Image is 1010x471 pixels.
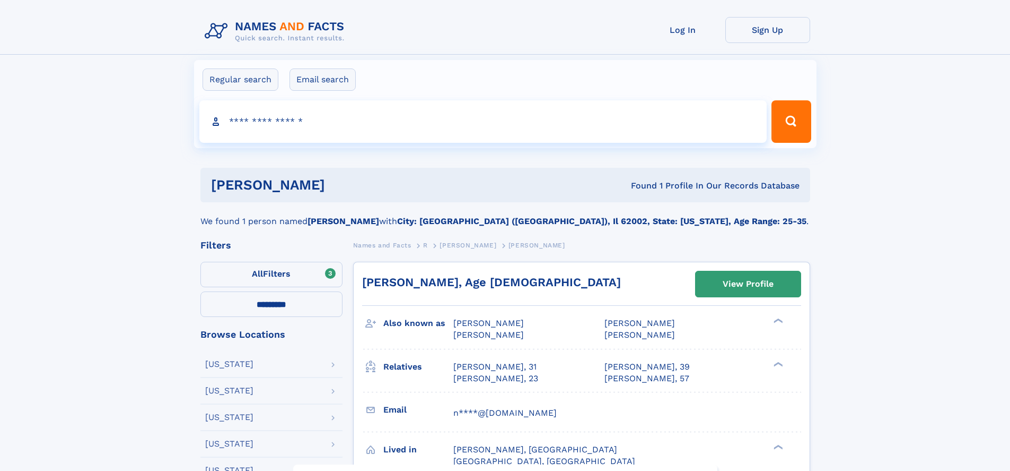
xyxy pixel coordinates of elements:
[423,238,428,252] a: R
[200,330,342,339] div: Browse Locations
[478,180,800,192] div: Found 1 Profile In Our Records Database
[200,17,353,46] img: Logo Names and Facts
[771,318,784,324] div: ❯
[205,387,253,395] div: [US_STATE]
[453,330,524,340] span: [PERSON_NAME]
[353,238,411,252] a: Names and Facts
[508,242,565,249] span: [PERSON_NAME]
[453,456,635,466] span: [GEOGRAPHIC_DATA], [GEOGRAPHIC_DATA]
[696,271,801,297] a: View Profile
[308,216,379,226] b: [PERSON_NAME]
[604,318,675,328] span: [PERSON_NAME]
[723,272,774,296] div: View Profile
[640,17,725,43] a: Log In
[203,68,278,91] label: Regular search
[362,276,621,289] a: [PERSON_NAME], Age [DEMOGRAPHIC_DATA]
[453,444,617,455] span: [PERSON_NAME], [GEOGRAPHIC_DATA]
[205,413,253,422] div: [US_STATE]
[397,216,806,226] b: City: [GEOGRAPHIC_DATA] ([GEOGRAPHIC_DATA]), Il 62002, State: [US_STATE], Age Range: 25-35
[199,100,767,143] input: search input
[604,373,689,384] a: [PERSON_NAME], 57
[453,361,537,373] a: [PERSON_NAME], 31
[205,360,253,369] div: [US_STATE]
[440,242,496,249] span: [PERSON_NAME]
[604,330,675,340] span: [PERSON_NAME]
[383,314,453,332] h3: Also known as
[725,17,810,43] a: Sign Up
[604,361,690,373] a: [PERSON_NAME], 39
[453,318,524,328] span: [PERSON_NAME]
[423,242,428,249] span: R
[440,238,496,252] a: [PERSON_NAME]
[200,262,342,287] label: Filters
[383,401,453,419] h3: Email
[771,443,784,450] div: ❯
[383,441,453,459] h3: Lived in
[453,373,538,384] a: [PERSON_NAME], 23
[252,269,263,279] span: All
[771,100,811,143] button: Search Button
[289,68,356,91] label: Email search
[383,358,453,376] h3: Relatives
[200,202,810,228] div: We found 1 person named with .
[211,178,478,192] h1: [PERSON_NAME]
[771,361,784,367] div: ❯
[205,440,253,448] div: [US_STATE]
[200,241,342,250] div: Filters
